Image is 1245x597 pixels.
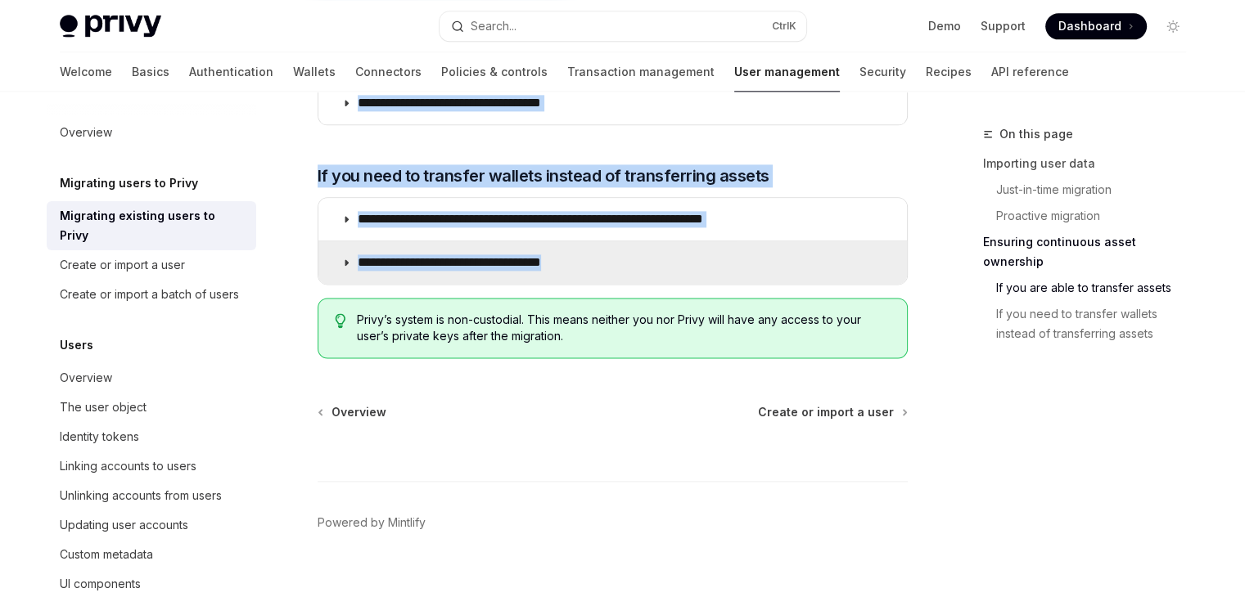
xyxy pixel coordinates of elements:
[335,313,346,328] svg: Tip
[357,312,890,344] span: Privy’s system is non-custodial. This means neither you nor Privy will have any access to your us...
[996,203,1199,229] a: Proactive migration
[60,574,141,594] div: UI components
[981,18,1026,34] a: Support
[772,20,796,33] span: Ctrl K
[928,18,961,34] a: Demo
[47,393,256,422] a: The user object
[355,52,422,92] a: Connectors
[189,52,273,92] a: Authentication
[991,52,1069,92] a: API reference
[47,201,256,250] a: Migrating existing users to Privy
[47,363,256,393] a: Overview
[332,404,386,420] span: Overview
[47,451,256,481] a: Linking accounts to users
[47,422,256,451] a: Identity tokens
[47,510,256,540] a: Updating user accounts
[60,335,93,355] h5: Users
[996,275,1199,301] a: If you are able to transfer assets
[318,164,769,187] span: If you need to transfer wallets instead of transferring assets
[1058,18,1121,34] span: Dashboard
[60,52,112,92] a: Welcome
[440,11,806,41] button: Search...CtrlK
[60,486,222,505] div: Unlinking accounts from users
[60,545,153,564] div: Custom metadata
[60,15,161,38] img: light logo
[996,301,1199,347] a: If you need to transfer wallets instead of transferring assets
[1045,13,1147,39] a: Dashboard
[60,368,112,388] div: Overview
[47,118,256,147] a: Overview
[60,173,198,193] h5: Migrating users to Privy
[60,456,196,476] div: Linking accounts to users
[60,255,185,275] div: Create or import a user
[471,16,516,36] div: Search...
[734,52,840,92] a: User management
[319,404,386,420] a: Overview
[60,123,112,142] div: Overview
[47,540,256,569] a: Custom metadata
[132,52,169,92] a: Basics
[47,481,256,510] a: Unlinking accounts from users
[758,404,894,420] span: Create or import a user
[60,206,246,245] div: Migrating existing users to Privy
[318,514,426,531] a: Powered by Mintlify
[293,52,336,92] a: Wallets
[60,285,239,304] div: Create or import a batch of users
[859,52,906,92] a: Security
[999,124,1073,144] span: On this page
[441,52,548,92] a: Policies & controls
[567,52,715,92] a: Transaction management
[996,177,1199,203] a: Just-in-time migration
[758,404,906,420] a: Create or import a user
[983,229,1199,275] a: Ensuring continuous asset ownership
[47,250,256,280] a: Create or import a user
[60,515,188,535] div: Updating user accounts
[60,427,139,447] div: Identity tokens
[47,280,256,309] a: Create or import a batch of users
[1160,13,1186,39] button: Toggle dark mode
[926,52,972,92] a: Recipes
[60,397,147,417] div: The user object
[983,150,1199,177] a: Importing user data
